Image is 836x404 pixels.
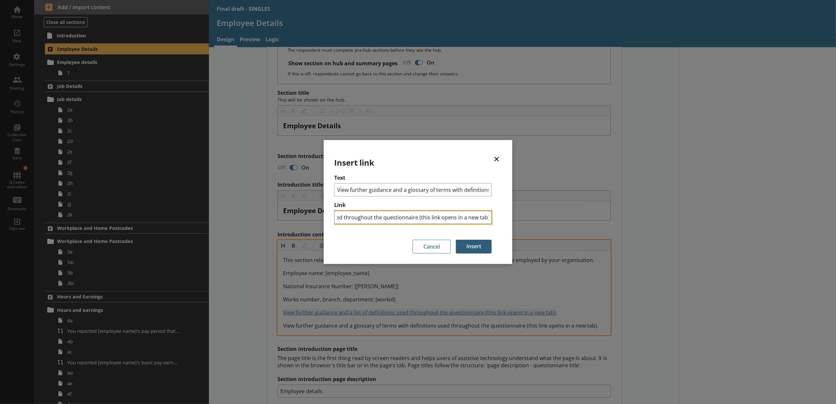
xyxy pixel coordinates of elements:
[413,240,451,253] button: Cancel
[492,151,501,166] button: Close
[456,240,492,253] button: Insert
[334,157,492,168] h2: Insert link
[334,174,492,181] label: Text
[334,202,492,209] label: Link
